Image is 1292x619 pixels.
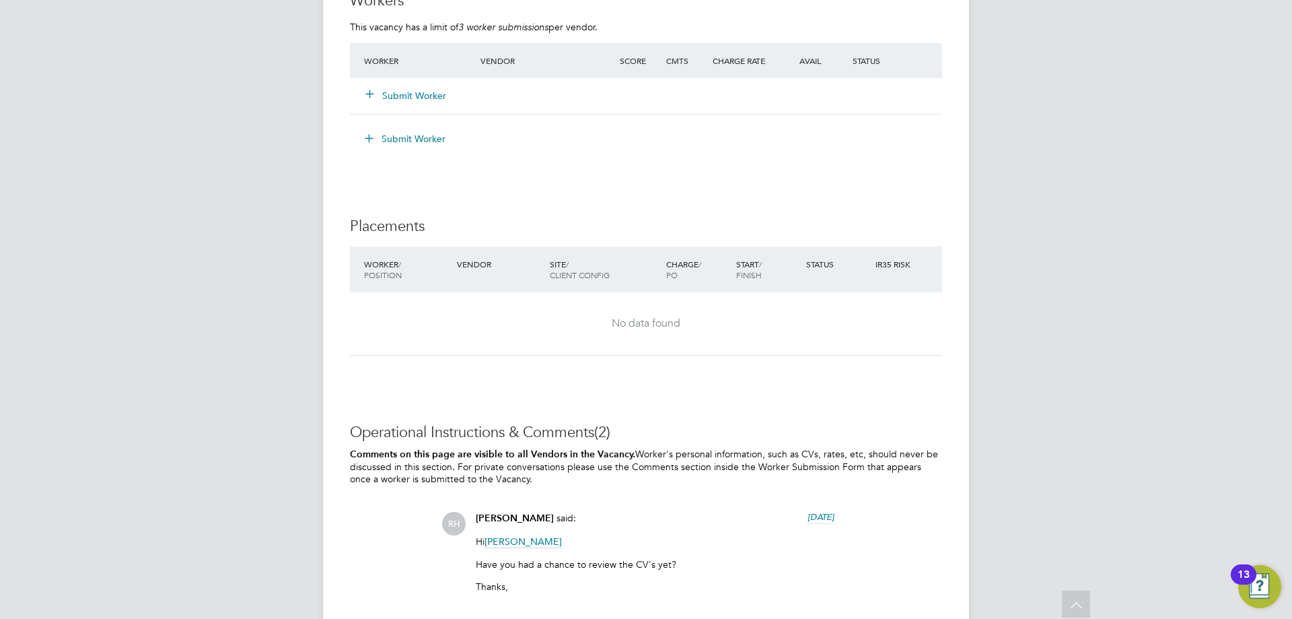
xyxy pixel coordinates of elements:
span: [PERSON_NAME] [476,513,554,524]
div: Charge Rate [709,48,779,73]
span: [DATE] [808,511,834,523]
div: 13 [1237,575,1250,592]
p: Have you had a chance to review the CV's yet? [476,558,834,571]
p: Worker's personal information, such as CVs, rates, etc, should never be discussed in this section... [350,448,942,486]
h3: Operational Instructions & Comments [350,423,942,443]
div: Avail [779,48,849,73]
span: (2) [594,423,610,441]
button: Open Resource Center, 13 new notifications [1238,565,1281,608]
b: Comments on this page are visible to all Vendors in the Vacancy. [350,449,635,460]
div: Status [849,48,942,73]
div: Site [546,252,663,287]
div: Vendor [454,252,546,276]
div: Status [803,252,873,276]
div: Vendor [477,48,616,73]
span: [PERSON_NAME] [485,535,562,548]
span: / PO [666,259,701,280]
div: Charge [663,252,733,287]
em: 3 worker submissions [458,21,548,33]
p: Hi [476,535,834,548]
button: Submit Worker [366,89,447,102]
div: Worker [361,252,454,287]
span: / Finish [736,259,762,280]
p: Thanks, [476,581,834,593]
div: No data found [363,317,929,331]
span: / Position [364,259,402,280]
div: Score [616,48,663,73]
span: said: [557,512,576,524]
button: Submit Worker [355,128,456,150]
span: RH [442,512,466,535]
div: IR35 Risk [872,252,919,276]
div: Cmts [663,48,709,73]
p: This vacancy has a limit of per vendor. [350,21,942,33]
div: Start [733,252,803,287]
h3: Placements [350,217,942,236]
span: / Client Config [550,259,610,280]
div: Worker [361,48,477,73]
